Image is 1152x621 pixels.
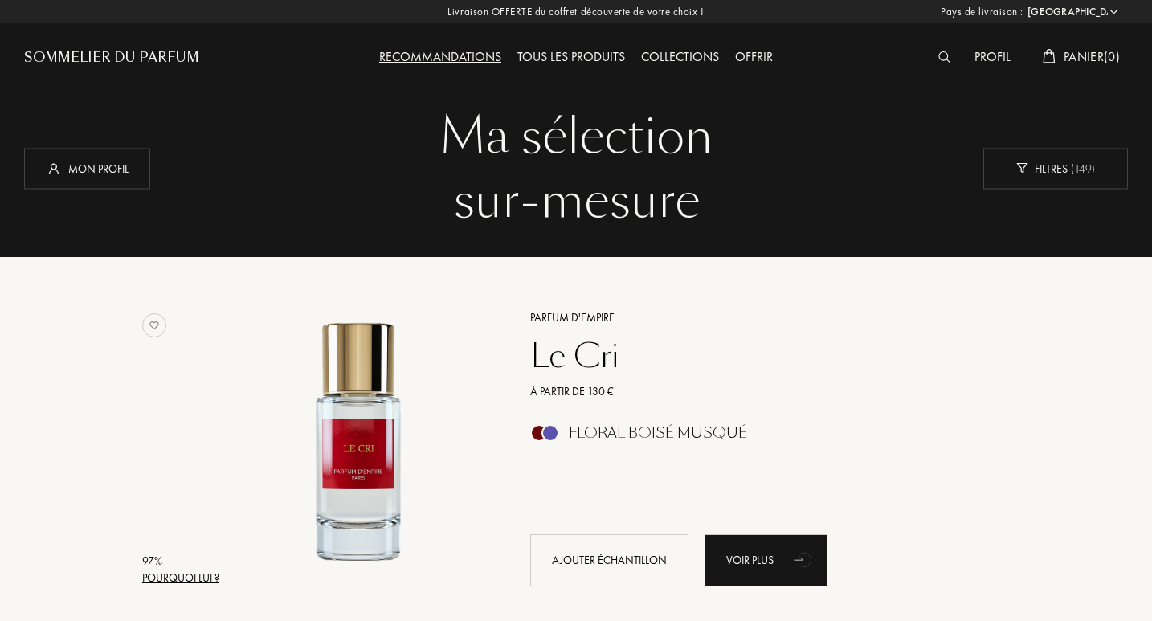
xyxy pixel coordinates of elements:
[941,4,1023,20] span: Pays de livraison :
[518,383,987,400] a: À partir de 130 €
[225,307,492,574] img: Le Cri Parfum d'Empire
[569,424,747,442] div: Floral Boisé Musqué
[142,570,219,586] div: Pourquoi lui ?
[509,47,633,68] div: Tous les produits
[983,148,1128,189] div: Filtres
[1043,49,1056,63] img: cart_white.svg
[633,47,727,68] div: Collections
[142,553,219,570] div: 97 %
[705,534,827,586] div: Voir plus
[518,337,987,375] a: Le Cri
[371,48,509,65] a: Recommandations
[727,47,781,68] div: Offrir
[518,429,987,446] a: Floral Boisé Musqué
[788,543,820,575] div: animation
[633,48,727,65] a: Collections
[1016,163,1028,174] img: new_filter_w.svg
[142,313,166,337] img: no_like_p.png
[24,148,150,189] div: Mon profil
[371,47,509,68] div: Recommandations
[1064,48,1120,65] span: Panier ( 0 )
[1068,161,1095,175] span: ( 149 )
[966,48,1019,65] a: Profil
[24,48,199,67] a: Sommelier du Parfum
[46,160,62,176] img: profil_icn_w.svg
[225,289,506,605] a: Le Cri Parfum d'Empire
[966,47,1019,68] div: Profil
[518,309,987,326] a: Parfum d'Empire
[727,48,781,65] a: Offrir
[509,48,633,65] a: Tous les produits
[36,169,1116,233] div: sur-mesure
[530,534,688,586] div: Ajouter échantillon
[36,104,1116,169] div: Ma sélection
[938,51,950,63] img: search_icn_white.svg
[705,534,827,586] a: Voir plusanimation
